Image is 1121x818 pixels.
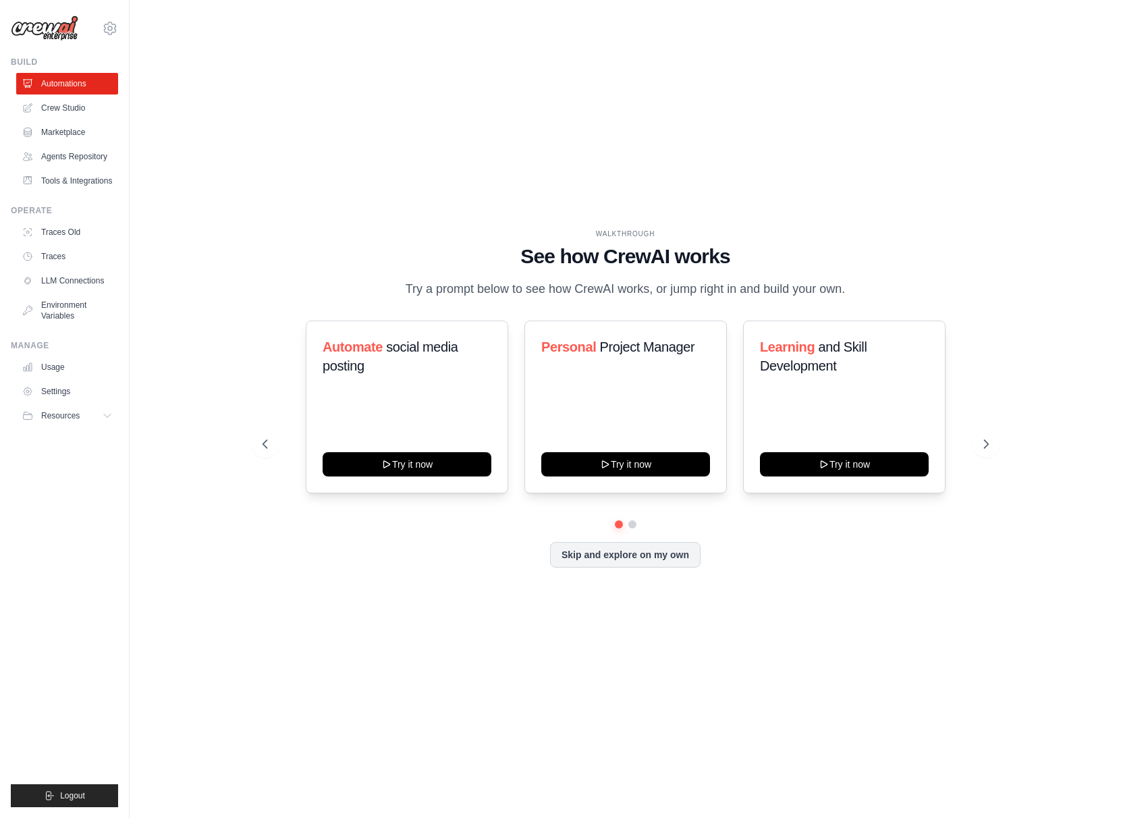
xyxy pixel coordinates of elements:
span: Automate [323,339,383,354]
span: Project Manager [599,339,694,354]
div: Manage [11,340,118,351]
span: Resources [41,410,80,421]
img: Logo [11,16,78,41]
span: social media posting [323,339,458,373]
a: LLM Connections [16,270,118,292]
button: Try it now [541,452,710,476]
div: Build [11,57,118,67]
button: Skip and explore on my own [550,542,701,568]
a: Tools & Integrations [16,170,118,192]
span: Personal [541,339,596,354]
a: Traces Old [16,221,118,243]
h1: See how CrewAI works [263,244,989,269]
a: Automations [16,73,118,94]
button: Try it now [760,452,929,476]
button: Logout [11,784,118,807]
a: Environment Variables [16,294,118,327]
div: Operate [11,205,118,216]
a: Settings [16,381,118,402]
span: Learning [760,339,815,354]
a: Agents Repository [16,146,118,167]
span: and Skill Development [760,339,867,373]
span: Logout [60,790,85,801]
a: Traces [16,246,118,267]
a: Crew Studio [16,97,118,119]
div: WALKTHROUGH [263,229,989,239]
button: Resources [16,405,118,427]
p: Try a prompt below to see how CrewAI works, or jump right in and build your own. [399,279,852,299]
a: Usage [16,356,118,378]
button: Try it now [323,452,491,476]
a: Marketplace [16,121,118,143]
